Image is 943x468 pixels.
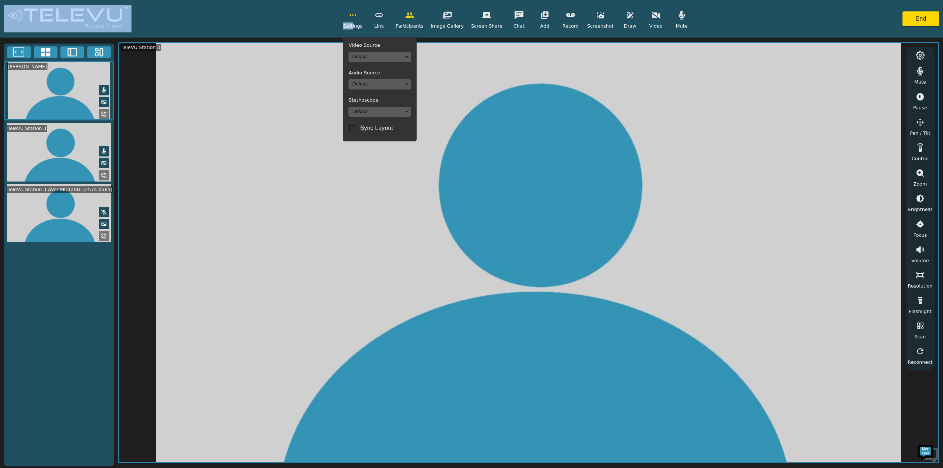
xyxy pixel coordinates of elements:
h5: Stethoscope [348,97,411,103]
span: Reconnect [908,359,932,366]
div: Chat with us now [38,39,124,48]
span: Link [374,22,384,29]
span: Settings [343,22,362,29]
span: Pause [913,104,927,111]
span: Draw [624,22,636,29]
img: Chat Widget [917,442,939,464]
h5: Video Source [348,42,411,48]
span: Image Gallery [431,22,464,29]
button: Replace Feed [99,231,109,241]
span: Screen Share [471,22,502,29]
span: Mute [676,22,687,29]
span: Scan [914,333,926,340]
span: Brightness [908,206,933,213]
span: Control [912,155,929,162]
span: Volume [911,257,929,264]
div: TeleVU Station 3-AVer MD120UI (2574:0565) [7,186,113,193]
button: Picture in Picture [99,158,109,168]
span: Chat [513,22,525,29]
button: Replace Feed [99,170,109,180]
div: TeleVU Station 3 [7,125,47,132]
button: Replace Feed [99,109,109,119]
span: Resolution [908,282,932,289]
div: Default [348,52,411,62]
img: logoWhite.png [4,5,132,32]
span: We're online! [43,93,102,167]
button: 4x4 [34,46,58,58]
span: Zoom [913,180,927,187]
button: Three Window Medium [87,46,111,58]
h5: Audio Source [348,70,411,76]
button: Picture in Picture [99,219,109,229]
span: Flashlight [909,308,932,315]
button: Two Window Medium [60,46,84,58]
span: Sync Layout [360,124,393,133]
button: Mute [99,207,109,217]
img: d_736959983_company_1615157101543_736959983 [13,34,31,53]
button: Picture in Picture [99,97,109,107]
span: Focus [914,232,927,239]
button: End [902,11,939,26]
div: Default [348,79,411,89]
div: Minimize live chat window [121,4,139,21]
span: Participants [396,22,423,29]
span: Add [540,22,550,29]
button: Mute [99,85,109,95]
div: [PERSON_NAME] [7,63,48,70]
span: Pan / Tilt [910,130,930,137]
span: Mute [914,78,926,85]
div: TeleVU Station 3 [121,44,161,51]
button: Mute [99,146,109,156]
div: Default [348,107,411,117]
textarea: Type your message and hit 'Enter' [4,201,140,227]
span: Screenshot [587,22,614,29]
span: Video [649,22,663,29]
span: Record [562,22,579,29]
button: Fullscreen [7,46,31,58]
